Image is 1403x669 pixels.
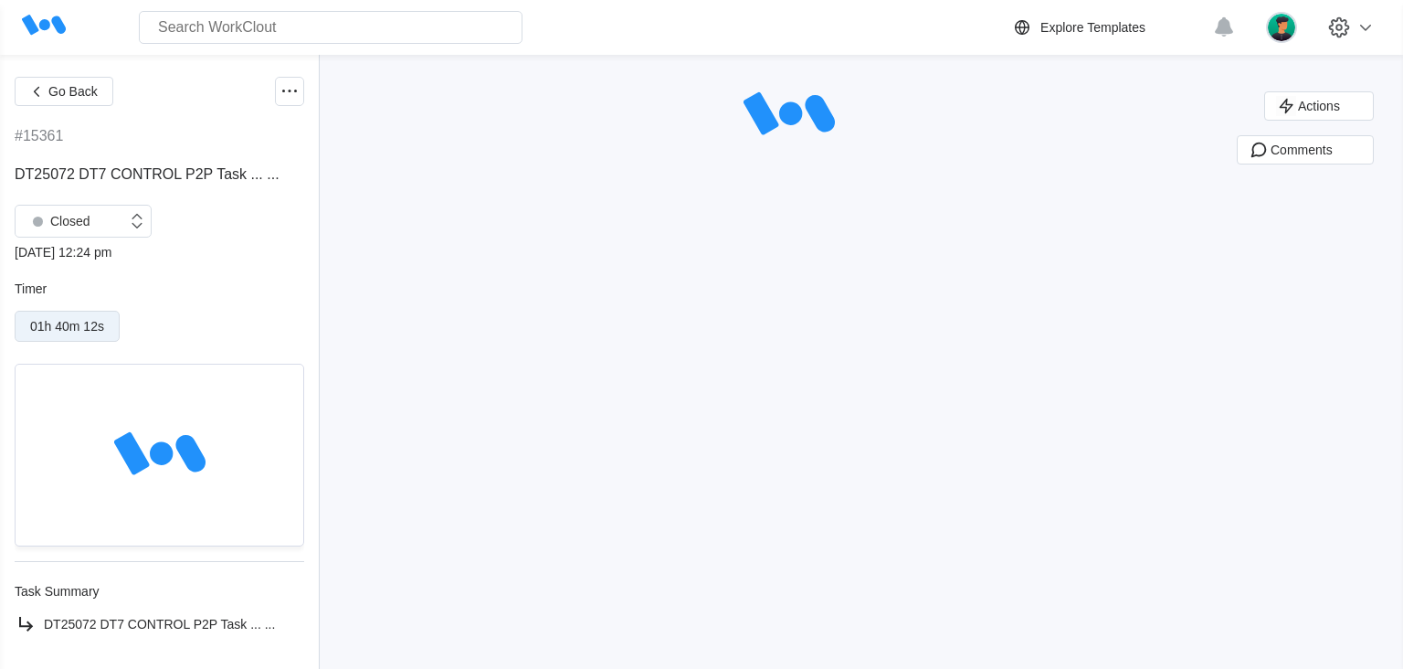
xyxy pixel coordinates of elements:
button: Go Back [15,77,113,106]
div: Explore Templates [1040,20,1145,35]
input: Search WorkClout [139,11,522,44]
a: DT25072 DT7 CONTROL P2P Task ... ... [15,613,304,635]
div: [DATE] 12:24 pm [15,245,304,260]
span: Actions [1298,100,1340,112]
span: Comments [1271,143,1333,156]
div: Closed [25,208,90,234]
span: Go Back [48,85,98,98]
a: Explore Templates [1011,16,1204,38]
button: Actions [1264,91,1374,121]
div: Task Summary [15,584,304,599]
div: Timer [15,281,304,296]
button: Comments [1237,135,1374,165]
div: 01h 40m 12s [30,319,104,334]
div: #15361 [15,128,63,144]
img: user.png [1266,12,1297,43]
span: DT25072 DT7 CONTROL P2P Task ... ... [15,166,280,182]
span: DT25072 DT7 CONTROL P2P Task ... ... [44,617,275,632]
